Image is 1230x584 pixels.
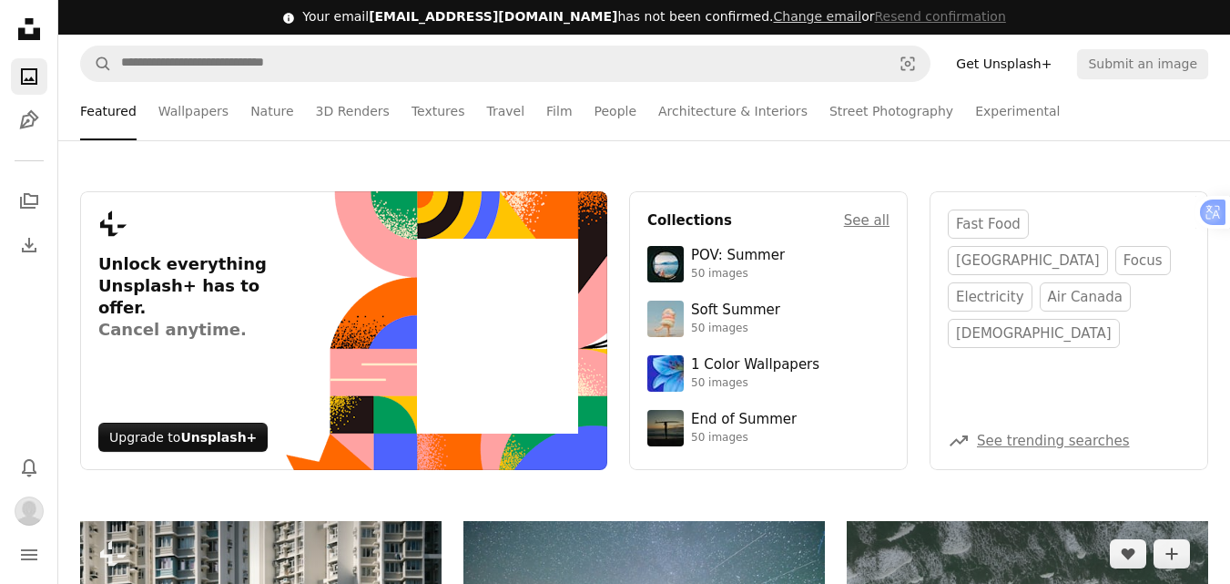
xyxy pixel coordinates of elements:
img: premium_photo-1688045582333-c8b6961773e0 [647,355,684,392]
h4: Collections [647,210,732,231]
a: End of Summer50 images [647,410,889,446]
a: fast food [948,210,1029,239]
div: POV: Summer [691,247,785,265]
a: Street Photography [829,82,953,140]
button: Notifications [11,449,47,486]
h3: Unlock everything Unsplash+ has to offer. [98,253,285,341]
img: premium_photo-1749544311043-3a6a0c8d54af [647,301,684,337]
div: Your email has not been confirmed. [302,8,1006,26]
a: [GEOGRAPHIC_DATA] [948,246,1108,275]
a: Film [546,82,572,140]
a: Unlock everything Unsplash+ has to offer.Cancel anytime.Upgrade toUnsplash+ [80,191,607,470]
a: 1 Color Wallpapers50 images [647,355,889,392]
a: Travel [486,82,524,140]
a: Soft Summer50 images [647,301,889,337]
a: Get Unsplash+ [945,49,1062,78]
div: End of Summer [691,411,797,429]
a: Textures [412,82,465,140]
div: Upgrade to [98,423,268,452]
a: Change email [773,9,861,24]
a: POV: Summer50 images [647,246,889,282]
span: [EMAIL_ADDRESS][DOMAIN_NAME] [369,9,617,24]
button: Submit an image [1077,49,1208,78]
div: 50 images [691,267,785,282]
a: Illustrations [11,102,47,138]
a: Wallpapers [158,82,229,140]
a: Experimental [975,82,1060,140]
span: or [773,9,1005,24]
img: premium_photo-1754398386796-ea3dec2a6302 [647,410,684,446]
a: electricity [948,282,1032,312]
strong: Unsplash+ [180,430,257,445]
div: 50 images [691,376,819,391]
button: Visual search [886,46,930,81]
div: 50 images [691,322,780,336]
img: Avatar of user Nemz Saluday [15,497,44,526]
a: People [595,82,637,140]
a: Download History [11,227,47,263]
img: premium_photo-1753820185677-ab78a372b033 [647,246,684,282]
div: 50 images [691,431,797,446]
a: Home — Unsplash [11,11,47,51]
button: Add to Collection [1154,539,1190,569]
div: Soft Summer [691,302,780,320]
div: 1 Color Wallpapers [691,356,819,374]
a: Collections [11,183,47,220]
form: Find visuals sitewide [80,46,930,82]
a: 3D Renders [316,82,390,140]
a: [DEMOGRAPHIC_DATA] [948,319,1120,348]
button: Menu [11,537,47,573]
button: Profile [11,493,47,529]
span: Cancel anytime. [98,319,285,341]
a: focus [1115,246,1171,275]
a: Architecture & Interiors [658,82,808,140]
a: Nature [250,82,293,140]
a: See trending searches [977,433,1130,449]
button: Like [1110,539,1146,569]
a: See all [844,210,889,231]
a: Photos [11,58,47,95]
a: air canada [1040,282,1131,312]
button: Resend confirmation [874,8,1005,26]
button: Search Unsplash [81,46,112,81]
